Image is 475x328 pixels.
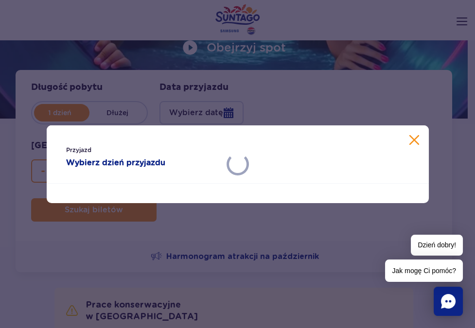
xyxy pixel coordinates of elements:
span: Jak mogę Ci pomóc? [385,259,463,282]
span: Przyjazd [66,145,218,155]
strong: Wybierz dzień przyjazdu [66,157,218,169]
button: Zamknij kalendarz [409,135,419,145]
div: Chat [434,287,463,316]
span: Dzień dobry! [411,235,463,256]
